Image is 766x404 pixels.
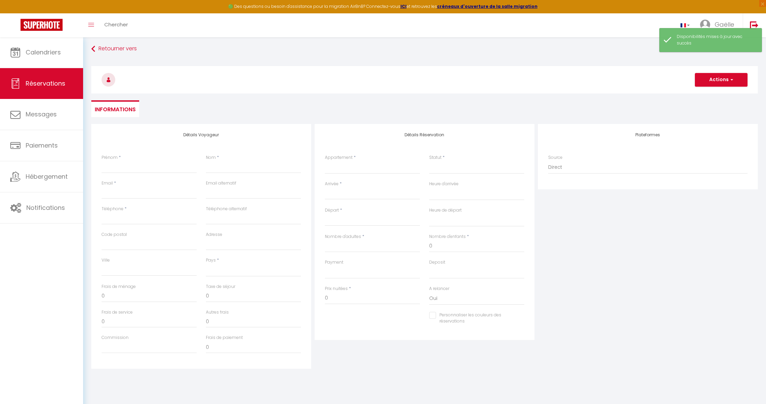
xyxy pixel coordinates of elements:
[102,283,136,290] label: Frais de ménage
[26,141,58,150] span: Paiements
[104,21,128,28] span: Chercher
[677,34,755,47] div: Disponibilités mises à jour avec succès
[206,206,247,212] label: Téléphone alternatif
[102,309,133,316] label: Frais de service
[325,132,524,137] h4: Détails Réservation
[429,259,445,266] label: Deposit
[325,154,353,161] label: Appartement
[99,13,133,37] a: Chercher
[102,334,129,341] label: Commission
[429,286,449,292] label: A relancer
[325,181,339,187] label: Arrivée
[206,180,236,187] label: Email alternatif
[325,286,348,292] label: Prix nuitées
[325,233,361,240] label: Nombre d'adultes
[695,73,748,87] button: Actions
[400,3,407,9] a: ICI
[206,309,229,316] label: Autres frais
[26,79,65,88] span: Réservations
[102,206,123,212] label: Téléphone
[695,13,743,37] a: ... Gaëlle
[26,110,57,118] span: Messages
[102,180,113,187] label: Email
[26,172,68,181] span: Hébergement
[715,20,734,29] span: Gaëlle
[206,154,216,161] label: Nom
[91,43,758,55] a: Retourner vers
[102,154,118,161] label: Prénom
[5,3,26,23] button: Ouvrir le widget de chat LiveChat
[206,283,235,290] label: Taxe de séjour
[750,21,758,29] img: logout
[206,257,216,264] label: Pays
[102,231,127,238] label: Code postal
[548,132,748,137] h4: Plateformes
[700,20,710,30] img: ...
[102,132,301,137] h4: Détails Voyageur
[325,259,343,266] label: Payment
[206,231,222,238] label: Adresse
[437,3,538,9] a: créneaux d'ouverture de la salle migration
[429,154,441,161] label: Statut
[429,233,466,240] label: Nombre d'enfants
[91,100,139,117] li: Informations
[206,334,243,341] label: Frais de paiement
[325,207,339,214] label: Départ
[21,19,63,31] img: Super Booking
[429,207,462,214] label: Heure de départ
[102,257,110,264] label: Ville
[429,181,459,187] label: Heure d'arrivée
[548,154,563,161] label: Source
[26,48,61,56] span: Calendriers
[26,203,65,212] span: Notifications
